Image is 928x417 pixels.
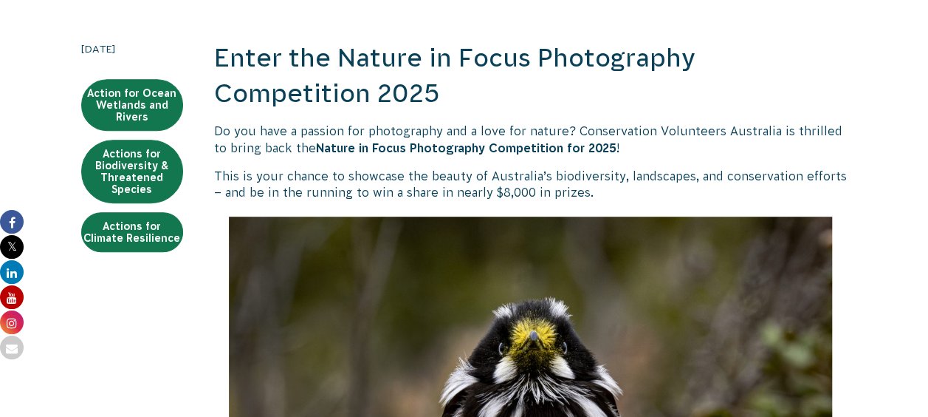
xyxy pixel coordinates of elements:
[81,212,183,252] a: Actions for Climate Resilience
[316,141,616,155] strong: Nature in Focus Photography Competition for 2025
[214,168,848,201] p: This is your chance to showcase the beauty of Australia’s biodiversity, landscapes, and conservat...
[81,140,183,203] a: Actions for Biodiversity & Threatened Species
[81,41,183,57] time: [DATE]
[81,79,183,131] a: Action for Ocean Wetlands and Rivers
[214,123,848,156] p: Do you have a passion for photography and a love for nature? Conservation Volunteers Australia is...
[214,41,848,111] h2: Enter the Nature in Focus Photography Competition 2025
